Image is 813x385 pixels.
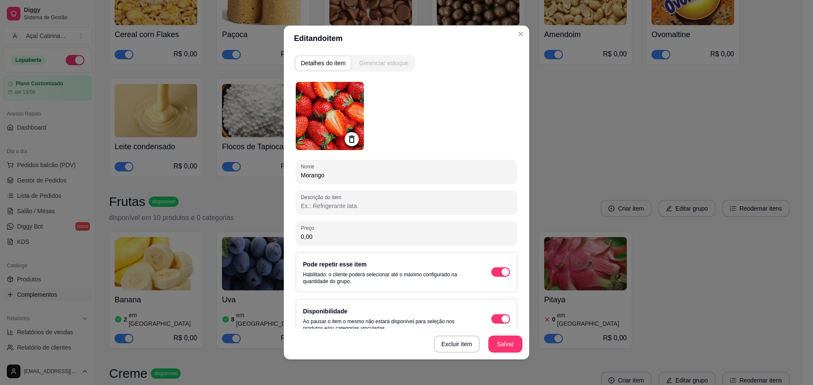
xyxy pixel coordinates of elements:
[303,318,474,332] p: Ao pausar o item o mesmo não estará disponível para seleção nos produtos e/ou categorias vinculadas
[294,55,415,72] div: complement-group
[301,224,317,232] label: Preço
[303,271,474,285] p: Habilitado: o cliente poderá selecionar até o máximo configurado na quantidade do grupo.
[284,26,529,51] header: Editando item
[301,163,317,170] label: Nome
[301,232,512,241] input: Preço
[359,59,408,67] div: Gerenciar estoque
[488,336,522,353] button: Salvar
[296,82,364,150] img: logo da loja
[434,336,480,353] button: Excluir item
[294,55,519,72] div: complement-group
[301,171,512,179] input: Nome
[301,202,512,210] input: Descrição do item
[303,308,347,315] label: Disponibilidade
[303,261,366,268] label: Pode repetir esse item
[301,59,346,67] div: Detalhes do item
[301,194,344,201] label: Descrição do item
[514,27,528,41] button: Close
